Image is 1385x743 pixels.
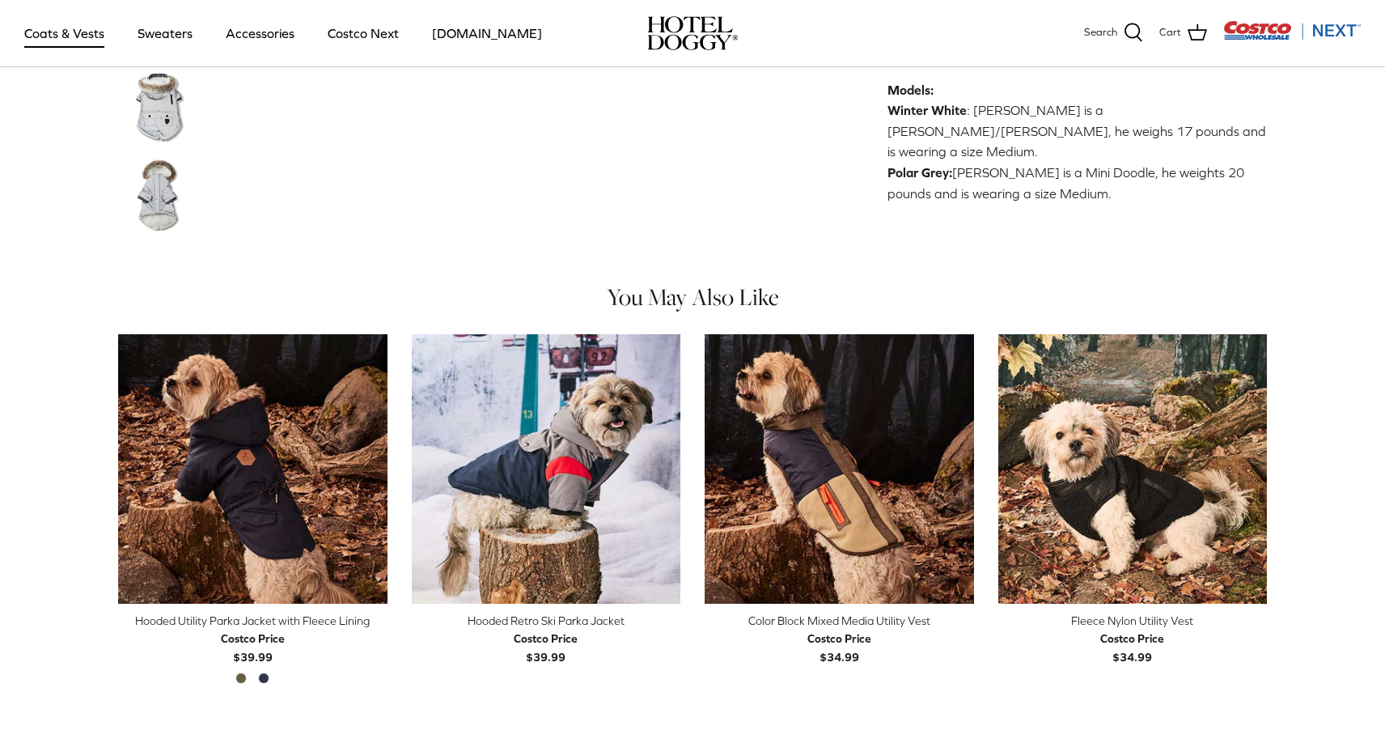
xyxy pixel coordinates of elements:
[118,285,1267,310] h4: You May Also Like
[118,66,199,147] a: Thumbnail Link
[807,630,871,647] div: Costco Price
[1159,23,1207,44] a: Cart
[221,630,285,647] div: Costco Price
[221,630,285,663] b: $39.99
[123,6,207,61] a: Sweaters
[887,83,967,118] strong: Models: Winter White
[1084,23,1143,44] a: Search
[313,6,413,61] a: Costco Next
[118,334,388,604] a: Hooded Utility Parka Jacket with Fleece Lining
[887,80,1267,205] p: : [PERSON_NAME] is a [PERSON_NAME]/[PERSON_NAME], he weighs 17 pounds and is wearing a size Mediu...
[514,630,578,663] b: $39.99
[118,612,388,666] a: Hooded Utility Parka Jacket with Fleece Lining Costco Price$39.99
[705,334,974,604] img: tan dog wearing a blue & brown vest
[1159,24,1181,41] span: Cart
[1223,31,1361,43] a: Visit Costco Next
[412,334,681,604] a: Hooded Retro Ski Parka Jacket
[887,165,952,180] strong: Polar Grey:
[705,612,974,666] a: Color Block Mixed Media Utility Vest Costco Price$34.99
[1084,24,1117,41] span: Search
[514,630,578,647] div: Costco Price
[998,612,1268,666] a: Fleece Nylon Utility Vest Costco Price$34.99
[1223,20,1361,40] img: Costco Next
[998,334,1268,604] a: Fleece Nylon Utility Vest
[1100,630,1164,647] div: Costco Price
[412,612,681,630] div: Hooded Retro Ski Parka Jacket
[807,630,871,663] b: $34.99
[118,155,199,236] a: Thumbnail Link
[211,6,309,61] a: Accessories
[705,334,974,604] a: Color Block Mixed Media Utility Vest
[998,612,1268,630] div: Fleece Nylon Utility Vest
[647,16,738,50] img: hoteldoggycom
[417,6,557,61] a: [DOMAIN_NAME]
[10,6,119,61] a: Coats & Vests
[705,612,974,630] div: Color Block Mixed Media Utility Vest
[1100,630,1164,663] b: $34.99
[118,612,388,630] div: Hooded Utility Parka Jacket with Fleece Lining
[647,16,738,50] a: hoteldoggy.com hoteldoggycom
[412,612,681,666] a: Hooded Retro Ski Parka Jacket Costco Price$39.99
